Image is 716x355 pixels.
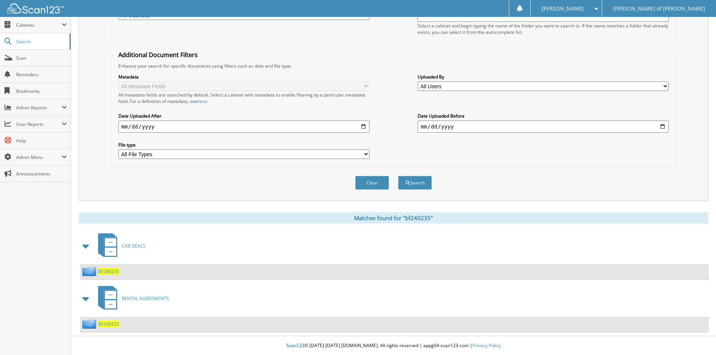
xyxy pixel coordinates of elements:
[118,121,369,133] input: start
[118,74,369,80] label: Metadata
[16,104,62,111] span: Admin Reports
[82,319,98,329] img: folder2.png
[82,267,98,276] img: folder2.png
[16,71,67,78] span: Reminders
[613,6,705,11] span: [PERSON_NAME] of [PERSON_NAME]
[118,142,369,148] label: File type
[472,342,501,349] a: Privacy Policy
[418,74,669,80] label: Uploaded By
[197,98,207,104] a: here
[418,23,669,35] div: Select a cabinet and begin typing the name of the folder you want to search in. If the name match...
[16,137,67,144] span: Help
[286,342,304,349] span: Scan123
[16,154,62,160] span: Admin Menu
[122,295,169,302] span: RENTAL AGREEMENTS
[418,121,669,133] input: end
[418,113,669,119] label: Date Uploaded Before
[16,121,62,127] span: User Reports
[355,176,389,190] button: Clear
[118,92,369,104] div: All metadata fields are searched by default. Select a cabinet with metadata to enable filtering b...
[115,63,672,69] div: Enhance your search for specific documents using filters such as date and file type.
[8,3,64,14] img: scan123-logo-white.svg
[98,321,119,327] a: BF240235
[94,231,145,261] a: CAR DEALS
[16,38,66,45] span: Search
[115,51,201,59] legend: Additional Document Filters
[16,22,62,28] span: Cabinets
[71,337,716,355] div: © [DATE]-[DATE] [DOMAIN_NAME]. All rights reserved | appg04-scan123-com |
[16,55,67,61] span: Scan
[542,6,584,11] span: [PERSON_NAME]
[678,319,716,355] iframe: Chat Widget
[94,284,169,313] a: RENTAL AGREEMENTS
[16,88,67,94] span: Bookmarks
[79,212,708,224] div: Matches found for "bf240235"
[16,171,67,177] span: Announcements
[398,176,432,190] button: Search
[118,113,369,119] label: Date Uploaded After
[98,268,119,275] a: BF240235
[122,243,145,249] span: CAR DEALS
